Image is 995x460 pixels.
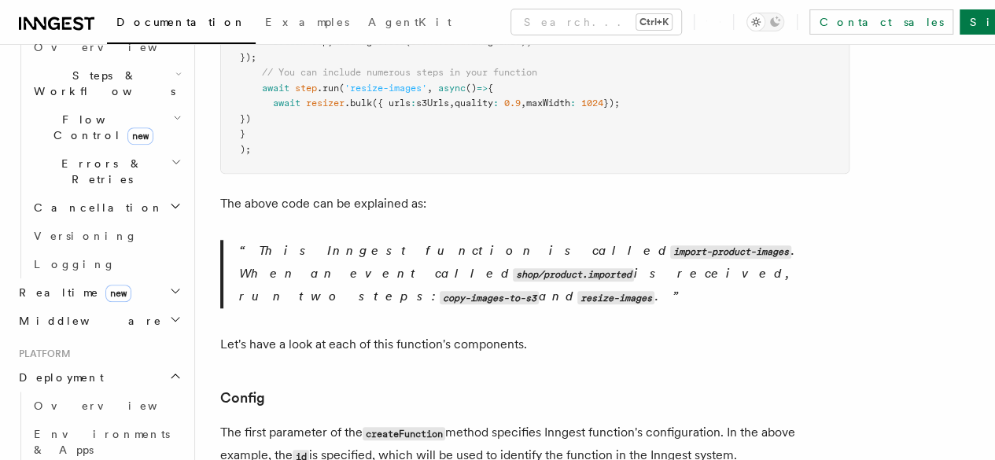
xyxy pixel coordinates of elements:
span: // You can include numerous steps in your function [262,67,537,78]
span: .run [317,83,339,94]
kbd: Ctrl+K [636,14,672,30]
span: }); [603,98,620,109]
span: : [411,98,416,109]
span: maxWidth [526,98,570,109]
code: resize-images [577,291,654,304]
a: Overview [28,392,185,420]
button: Realtimenew [13,278,185,307]
span: , [521,98,526,109]
a: Overview [28,33,185,61]
span: async [438,83,466,94]
span: => [477,83,488,94]
span: new [127,127,153,145]
span: .bulk [345,98,372,109]
span: , [449,98,455,109]
button: Steps & Workflows [28,61,185,105]
span: ( [339,83,345,94]
span: new [105,285,131,302]
a: Documentation [107,5,256,44]
button: Search...Ctrl+K [511,9,681,35]
span: Examples [265,16,349,28]
span: () [466,83,477,94]
span: : [493,98,499,109]
a: Config [220,387,265,409]
span: Steps & Workflows [28,68,175,99]
span: await [273,98,300,109]
span: } [240,128,245,139]
p: This Inngest function is called . When an event called is received, run two steps: and . [239,240,849,308]
span: Flow Control [28,112,173,143]
button: Toggle dark mode [746,13,784,31]
code: copy-images-to-s3 [440,291,539,304]
code: import-product-images [670,245,791,259]
span: 0.9 [504,98,521,109]
code: shop/product.imported [513,268,634,282]
span: Realtime [13,285,131,300]
div: Inngest Functions [13,33,185,278]
span: Versioning [34,230,138,242]
span: quality [455,98,493,109]
span: resizer [306,98,345,109]
span: s3Urls [416,98,449,109]
button: Cancellation [28,193,185,222]
code: createFunction [363,427,445,440]
a: Examples [256,5,359,42]
span: Middleware [13,313,162,329]
span: Environments & Apps [34,428,170,456]
button: Flow Controlnew [28,105,185,149]
span: 1024 [581,98,603,109]
span: AgentKit [368,16,451,28]
span: Logging [34,258,116,270]
span: await [262,83,289,94]
button: Errors & Retries [28,149,185,193]
button: Deployment [13,363,185,392]
span: }); [240,52,256,63]
span: 'resize-images' [345,83,427,94]
span: Errors & Retries [28,156,171,187]
a: Versioning [28,222,185,250]
a: Logging [28,250,185,278]
span: step [295,83,317,94]
span: , [427,83,433,94]
span: Deployment [13,370,104,385]
span: : [570,98,576,109]
span: ); [240,144,251,155]
p: The above code can be explained as: [220,193,849,215]
span: { [488,83,493,94]
button: Middleware [13,307,185,335]
span: Overview [34,399,196,412]
span: Overview [34,41,196,53]
a: AgentKit [359,5,461,42]
span: Platform [13,348,71,360]
span: Cancellation [28,200,164,215]
a: Contact sales [809,9,953,35]
span: Documentation [116,16,246,28]
span: ({ urls [372,98,411,109]
p: Let's have a look at each of this function's components. [220,333,849,355]
span: }) [240,113,251,124]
